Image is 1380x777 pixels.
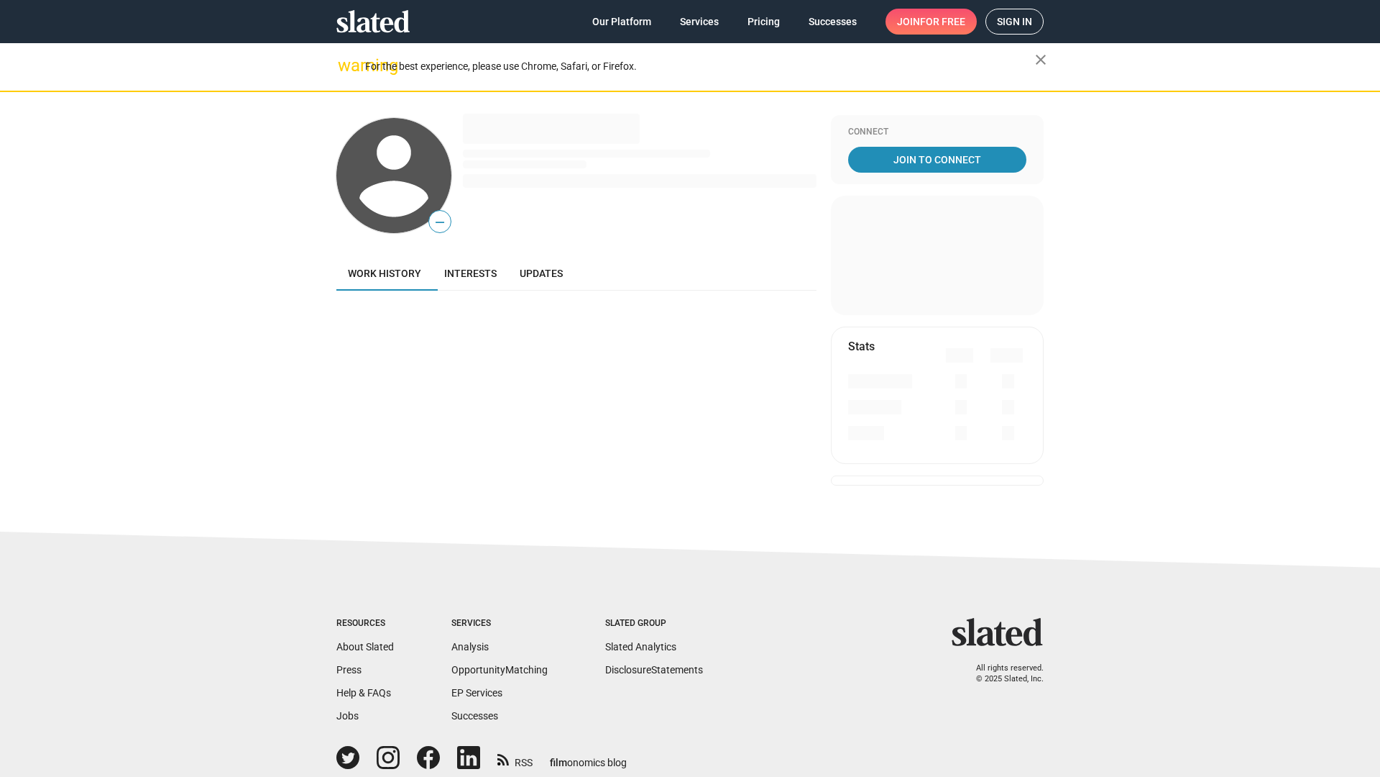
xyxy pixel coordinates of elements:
a: Join To Connect [848,147,1026,173]
span: Successes [809,9,857,35]
div: Slated Group [605,618,703,630]
a: Successes [797,9,868,35]
a: Help & FAQs [336,687,391,699]
div: For the best experience, please use Chrome, Safari, or Firefox. [365,57,1035,76]
mat-icon: warning [338,57,355,74]
a: filmonomics blog [550,745,627,770]
span: Updates [520,268,563,279]
span: Join [897,9,965,35]
a: Interests [433,256,508,291]
span: Services [680,9,719,35]
a: Updates [508,256,574,291]
span: for free [920,9,965,35]
a: Successes [451,710,498,722]
span: Interests [444,268,497,279]
a: Work history [336,256,433,291]
a: Jobs [336,710,359,722]
span: — [429,213,451,232]
a: Sign in [985,9,1044,35]
a: RSS [497,748,533,770]
a: Pricing [736,9,791,35]
p: All rights reserved. © 2025 Slated, Inc. [961,663,1044,684]
span: Pricing [747,9,780,35]
span: Our Platform [592,9,651,35]
a: Analysis [451,641,489,653]
span: film [550,757,567,768]
a: DisclosureStatements [605,664,703,676]
span: Work history [348,268,421,279]
a: EP Services [451,687,502,699]
a: Slated Analytics [605,641,676,653]
a: Press [336,664,362,676]
mat-icon: close [1032,51,1049,68]
mat-card-title: Stats [848,339,875,354]
span: Sign in [997,9,1032,34]
a: About Slated [336,641,394,653]
a: Our Platform [581,9,663,35]
div: Services [451,618,548,630]
a: Services [668,9,730,35]
a: Joinfor free [885,9,977,35]
div: Resources [336,618,394,630]
a: OpportunityMatching [451,664,548,676]
div: Connect [848,127,1026,138]
span: Join To Connect [851,147,1023,173]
